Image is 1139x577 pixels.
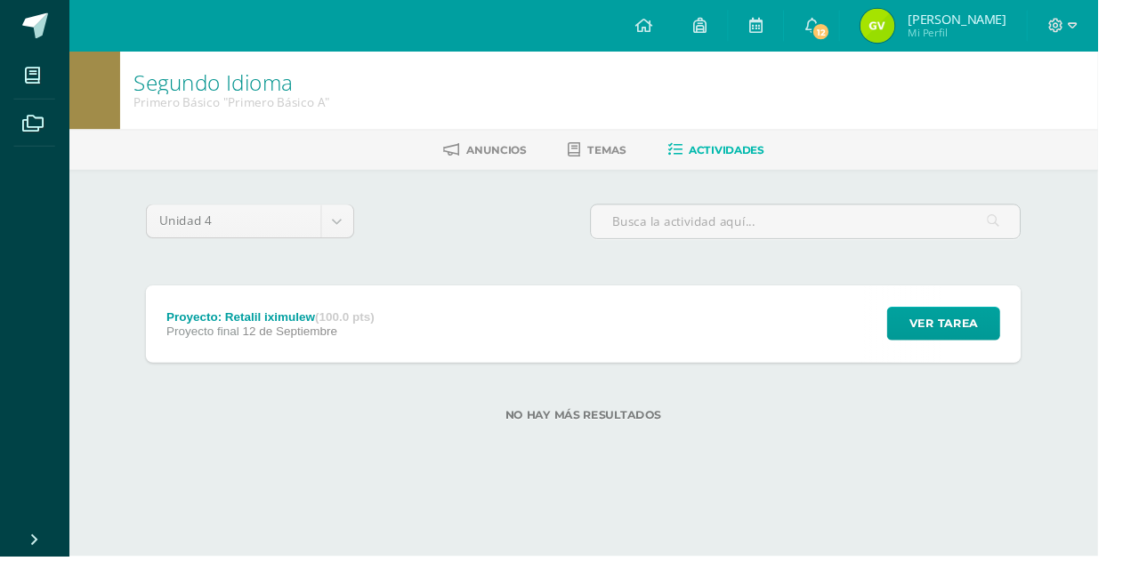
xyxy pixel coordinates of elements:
span: Temas [610,148,650,162]
div: Proyecto: Retalil iximulew [173,322,389,336]
button: Ver tarea [920,318,1038,353]
span: Unidad 4 [166,212,319,246]
a: Unidad 4 [152,212,367,246]
label: No hay más resultados [151,424,1059,437]
span: Ver tarea [943,319,1014,352]
a: Segundo Idioma [139,70,303,100]
h1: Segundo Idioma [139,73,343,98]
span: [PERSON_NAME] [941,11,1044,28]
input: Busca la actividad aquí... [613,212,1058,247]
span: 12 de Septiembre [252,336,351,350]
span: 12 [842,23,861,43]
span: Proyecto final [173,336,248,350]
span: Anuncios [484,148,546,162]
a: Actividades [692,141,793,170]
strong: (100.0 pts) [327,322,388,336]
a: Anuncios [460,141,546,170]
span: Mi Perfil [941,27,1044,42]
span: Actividades [715,148,793,162]
div: Primero Básico 'Primero Básico A' [139,98,343,115]
a: Temas [589,141,650,170]
img: 7b8152570b3a7cb9f4c1a9ba6aa4e27b.png [893,9,928,44]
